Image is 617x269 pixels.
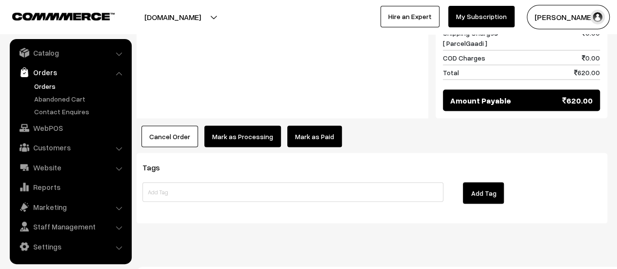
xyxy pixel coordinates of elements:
a: Hire an Expert [380,6,439,27]
a: Settings [12,238,128,255]
a: Marketing [12,198,128,216]
span: Shipping Charges [ ParcelGaadi ] [443,27,498,48]
span: Tags [142,162,172,172]
span: Total [443,67,459,77]
button: Cancel Order [141,125,198,147]
span: Amount Payable [450,94,511,106]
span: 0.00 [582,52,600,62]
a: Abandoned Cart [32,94,128,104]
input: Add Tag [142,182,443,202]
img: COMMMERCE [12,13,115,20]
a: Website [12,159,128,176]
a: My Subscription [448,6,515,27]
a: Reports [12,178,128,196]
span: 620.00 [574,67,600,77]
button: Add Tag [463,182,504,204]
span: 0.00 [582,27,600,48]
a: Staff Management [12,218,128,235]
a: Contact Enquires [32,106,128,117]
span: 620.00 [562,94,593,106]
img: user [590,10,605,24]
a: WebPOS [12,119,128,137]
a: Catalog [12,44,128,62]
a: COMMMERCE [12,10,98,21]
button: [DOMAIN_NAME] [110,5,235,29]
a: Mark as Paid [287,125,342,147]
a: Orders [12,63,128,81]
button: [PERSON_NAME] [527,5,610,29]
a: Orders [32,81,128,91]
a: Customers [12,139,128,156]
button: Mark as Processing [204,125,281,147]
span: COD Charges [443,52,485,62]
